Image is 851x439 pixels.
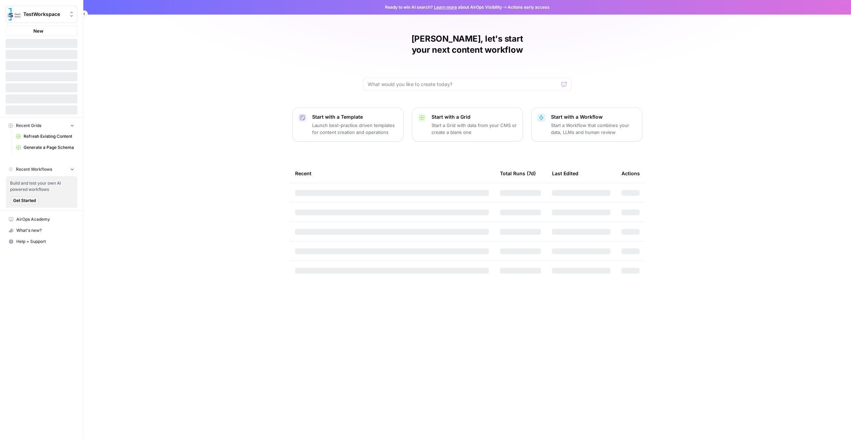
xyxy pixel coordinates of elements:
span: Build and test your own AI powered workflows [10,180,73,193]
a: Refresh Existing Content [13,131,77,142]
span: Refresh Existing Content [24,133,74,140]
span: AirOps Academy [16,216,74,222]
button: Recent Workflows [6,164,77,175]
span: Recent Grids [16,123,41,129]
a: AirOps Academy [6,214,77,225]
button: Start with a TemplateLaunch best-practice driven templates for content creation and operations [292,108,403,142]
p: Start with a Workflow [551,113,636,120]
div: Last Edited [552,164,578,183]
div: Recent [295,164,489,183]
a: Generate a Page Schema [13,142,77,153]
p: Launch best-practice driven templates for content creation and operations [312,122,398,136]
span: Ready to win AI search? about AirOps Visibility [385,4,502,10]
img: TestWorkspace Logo [8,8,20,20]
span: Generate a Page Schema [24,144,74,151]
button: Start with a GridStart a Grid with data from your CMS or create a blank one [412,108,523,142]
span: Help + Support [16,238,74,245]
button: Get Started [10,196,39,205]
p: Start with a Grid [432,113,517,120]
input: What would you like to create today? [368,81,559,88]
div: Actions [621,164,640,183]
button: Workspace: TestWorkspace [6,6,77,23]
span: Recent Workflows [16,166,52,172]
button: Recent Grids [6,120,77,131]
p: Start a Grid with data from your CMS or create a blank one [432,122,517,136]
span: Actions early access [508,4,550,10]
p: Start with a Template [312,113,398,120]
h1: [PERSON_NAME], let's start your next content workflow [363,33,571,56]
button: New [6,26,77,36]
a: Learn more [434,5,457,10]
span: New [33,27,43,34]
p: Start a Workflow that combines your data, LLMs and human review [551,122,636,136]
span: TestWorkspace [23,11,65,18]
button: What's new? [6,225,77,236]
div: Total Runs (7d) [500,164,536,183]
button: Help + Support [6,236,77,247]
button: Start with a WorkflowStart a Workflow that combines your data, LLMs and human review [531,108,642,142]
span: Get Started [13,197,36,204]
